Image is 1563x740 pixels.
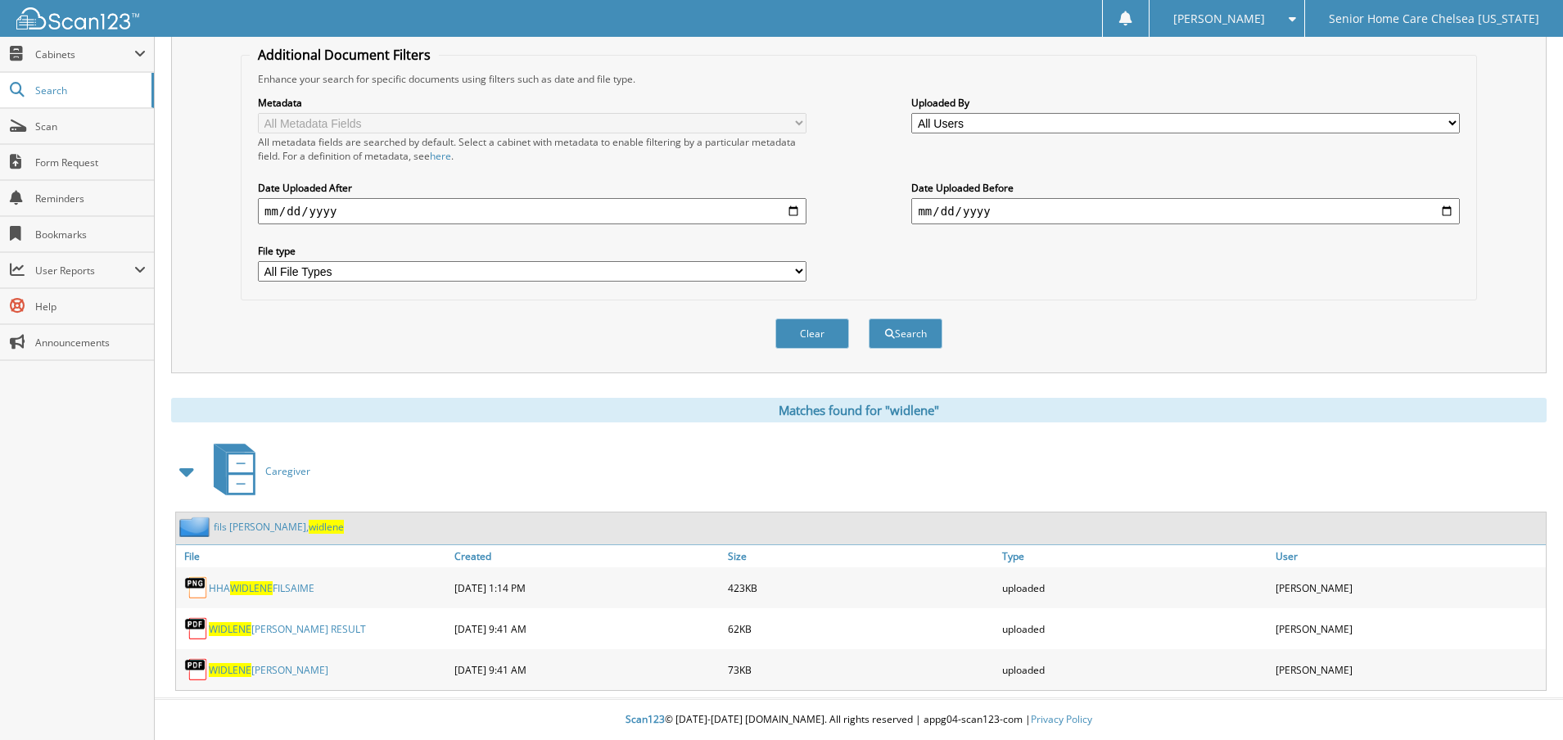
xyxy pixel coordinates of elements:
[250,46,439,64] legend: Additional Document Filters
[204,439,310,503] a: Caregiver
[209,622,251,636] span: WIDLENE
[265,464,310,478] span: Caregiver
[309,520,344,534] span: widlene
[209,663,251,677] span: WIDLENE
[258,198,806,224] input: start
[450,612,725,645] div: [DATE] 9:41 AM
[1272,571,1546,604] div: [PERSON_NAME]
[176,545,450,567] a: File
[1272,653,1546,686] div: [PERSON_NAME]
[184,616,209,641] img: PDF.png
[209,663,328,677] a: WIDLENE[PERSON_NAME]
[171,398,1547,422] div: Matches found for "widlene"
[998,653,1272,686] div: uploaded
[214,520,344,534] a: fils [PERSON_NAME],widlene
[35,264,134,277] span: User Reports
[35,120,146,133] span: Scan
[35,156,146,169] span: Form Request
[1272,545,1546,567] a: User
[450,653,725,686] div: [DATE] 9:41 AM
[258,135,806,163] div: All metadata fields are searched by default. Select a cabinet with metadata to enable filtering b...
[16,7,139,29] img: scan123-logo-white.svg
[1481,661,1563,740] iframe: Chat Widget
[724,545,998,567] a: Size
[724,612,998,645] div: 62KB
[1031,712,1092,726] a: Privacy Policy
[911,181,1460,195] label: Date Uploaded Before
[430,149,451,163] a: here
[724,571,998,604] div: 423KB
[35,83,143,97] span: Search
[998,571,1272,604] div: uploaded
[35,228,146,241] span: Bookmarks
[184,575,209,600] img: PNG.png
[258,96,806,110] label: Metadata
[179,517,214,537] img: folder2.png
[35,300,146,314] span: Help
[450,571,725,604] div: [DATE] 1:14 PM
[911,96,1460,110] label: Uploaded By
[450,545,725,567] a: Created
[998,545,1272,567] a: Type
[184,657,209,682] img: PDF.png
[775,318,849,349] button: Clear
[1329,14,1539,24] span: Senior Home Care Chelsea [US_STATE]
[998,612,1272,645] div: uploaded
[911,198,1460,224] input: end
[209,581,314,595] a: HHAWIDLENEFILSAIME
[258,244,806,258] label: File type
[250,72,1468,86] div: Enhance your search for specific documents using filters such as date and file type.
[35,192,146,205] span: Reminders
[869,318,942,349] button: Search
[626,712,665,726] span: Scan123
[1272,612,1546,645] div: [PERSON_NAME]
[258,181,806,195] label: Date Uploaded After
[35,336,146,350] span: Announcements
[1173,14,1265,24] span: [PERSON_NAME]
[35,47,134,61] span: Cabinets
[209,622,366,636] a: WIDLENE[PERSON_NAME] RESULT
[155,700,1563,740] div: © [DATE]-[DATE] [DOMAIN_NAME]. All rights reserved | appg04-scan123-com |
[230,581,273,595] span: WIDLENE
[724,653,998,686] div: 73KB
